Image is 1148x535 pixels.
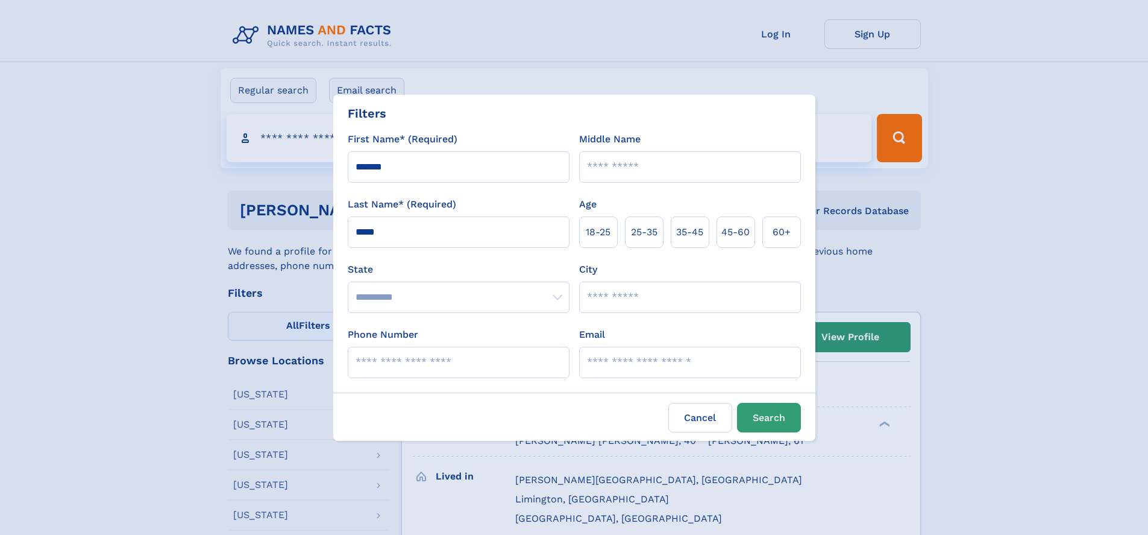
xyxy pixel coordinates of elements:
[348,262,569,277] label: State
[631,225,657,239] span: 25‑35
[579,328,605,342] label: Email
[579,132,641,147] label: Middle Name
[586,225,610,239] span: 18‑25
[579,262,597,277] label: City
[737,403,801,432] button: Search
[721,225,750,239] span: 45‑60
[348,132,457,147] label: First Name* (Required)
[676,225,703,239] span: 35‑45
[668,403,732,432] label: Cancel
[348,197,456,212] label: Last Name* (Required)
[773,225,791,239] span: 60+
[579,197,597,212] label: Age
[348,104,386,122] div: Filters
[348,328,418,342] label: Phone Number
